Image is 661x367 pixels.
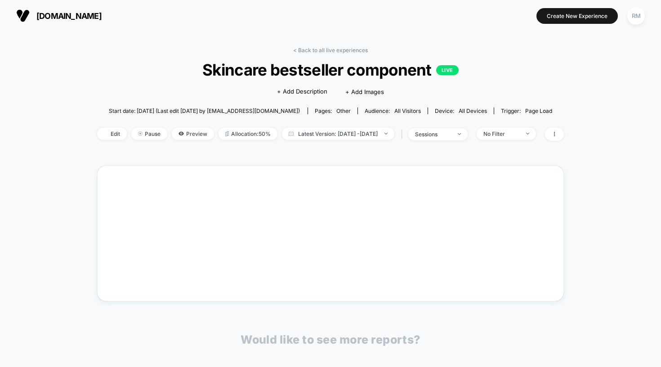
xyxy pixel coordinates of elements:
[13,9,104,23] button: [DOMAIN_NAME]
[501,107,552,114] div: Trigger:
[459,107,487,114] span: all devices
[97,128,127,140] span: Edit
[293,47,368,54] a: < Back to all live experiences
[483,130,519,137] div: No Filter
[428,107,494,114] span: Device:
[526,133,529,134] img: end
[384,133,388,134] img: end
[415,131,451,138] div: sessions
[536,8,618,24] button: Create New Experience
[336,107,351,114] span: other
[277,87,327,96] span: + Add Description
[36,11,102,21] span: [DOMAIN_NAME]
[225,131,229,136] img: rebalance
[399,128,408,141] span: |
[627,7,645,25] div: RM
[131,128,167,140] span: Pause
[138,131,143,136] img: end
[365,107,421,114] div: Audience:
[241,333,420,346] p: Would like to see more reports?
[436,65,459,75] p: LIVE
[394,107,421,114] span: All Visitors
[625,7,648,25] button: RM
[172,128,214,140] span: Preview
[345,88,384,95] span: + Add Images
[525,107,552,114] span: Page Load
[109,107,300,114] span: Start date: [DATE] (Last edit [DATE] by [EMAIL_ADDRESS][DOMAIN_NAME])
[282,128,394,140] span: Latest Version: [DATE] - [DATE]
[458,133,461,135] img: end
[16,9,30,22] img: Visually logo
[121,60,540,79] span: Skincare bestseller component
[219,128,277,140] span: Allocation: 50%
[315,107,351,114] div: Pages:
[289,131,294,136] img: calendar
